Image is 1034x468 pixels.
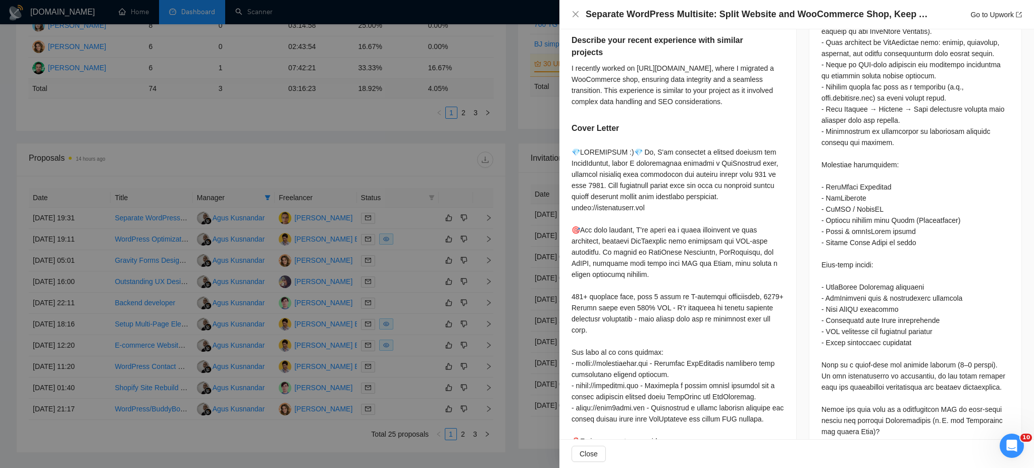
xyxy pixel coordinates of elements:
span: Close [580,448,598,459]
a: Go to Upworkexport [970,11,1022,19]
span: export [1016,12,1022,18]
span: close [572,10,580,18]
span: 10 [1020,434,1032,442]
button: Close [572,10,580,19]
div: I recently worked on [URL][DOMAIN_NAME], where I migrated a WooCommerce shop, ensuring data integ... [572,63,784,107]
h5: Cover Letter [572,122,619,134]
button: Close [572,446,606,462]
h5: Describe your recent experience with similar projects [572,34,752,59]
iframe: Intercom live chat [1000,434,1024,458]
h4: Separate WordPress Multisite: Split Website and WooCommerce Shop, Keep All Orders & Customers [586,8,934,21]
